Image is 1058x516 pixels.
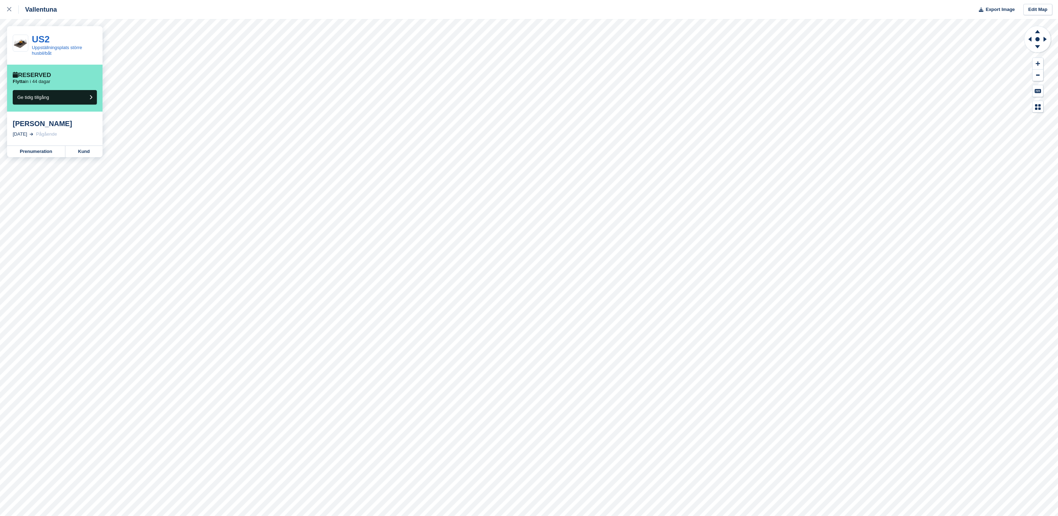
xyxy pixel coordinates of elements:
a: Uppställningsplats större husbil/båt [32,45,82,56]
button: Map Legend [1033,101,1043,113]
button: Keyboard Shortcuts [1033,85,1043,97]
div: [PERSON_NAME] [13,119,97,128]
div: Pågående [36,131,57,138]
a: Kund [65,146,103,157]
div: Vallentuna [19,5,57,14]
span: Flytta [13,79,25,84]
img: Prc.24.4_.png [13,38,28,48]
button: Ge tidig tillgång [13,90,97,105]
button: Zoom Out [1033,70,1043,81]
div: Reserved [13,72,51,79]
span: Ge tidig tillgång [17,95,49,100]
a: Edit Map [1023,4,1052,16]
button: Zoom In [1033,58,1043,70]
a: US2 [32,34,50,45]
a: Prenumeration [7,146,65,157]
button: Export Image [975,4,1015,16]
div: [DATE] [13,131,27,138]
span: Export Image [986,6,1015,13]
p: in i 44 dagar [13,79,50,84]
img: arrow-right-light-icn-cde0832a797a2874e46488d9cf13f60e5c3a73dbe684e267c42b8395dfbc2abf.svg [30,133,33,136]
